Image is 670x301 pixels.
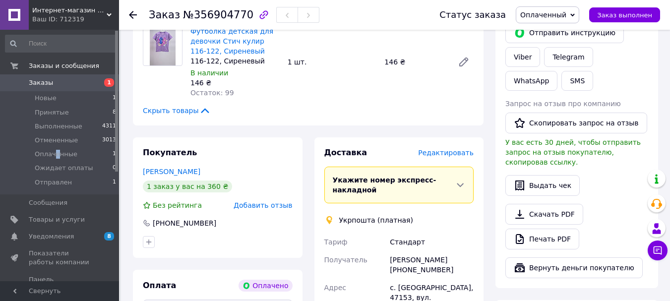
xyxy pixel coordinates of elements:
[29,78,53,87] span: Заказы
[129,10,137,20] div: Вернуться назад
[505,113,647,133] button: Скопировать запрос на отзыв
[113,108,116,117] span: 8
[35,136,78,145] span: Отмененные
[35,108,69,117] span: Принятые
[505,22,624,43] button: Отправить инструкцию
[388,251,476,279] div: [PERSON_NAME] [PHONE_NUMBER]
[35,122,82,131] span: Выполненные
[150,27,176,65] img: Футболка детская для девочки Стич кулир 116-122, Сиреневый
[589,7,660,22] button: Заказ выполнен
[190,78,280,88] div: 146 ₴
[190,69,228,77] span: В наличии
[505,100,621,108] span: Запрос на отзыв про компанию
[29,198,67,207] span: Сообщения
[113,164,116,173] span: 0
[29,232,74,241] span: Уведомления
[183,9,253,21] span: №356904770
[454,52,474,72] a: Редактировать
[505,175,580,196] button: Выдать чек
[505,71,557,91] a: WhatsApp
[113,150,116,159] span: 1
[439,10,506,20] div: Статус заказа
[284,55,381,69] div: 1 шт.
[324,284,346,292] span: Адрес
[190,89,234,97] span: Остаток: 99
[143,148,197,157] span: Покупатель
[505,229,579,249] a: Печать PDF
[324,238,348,246] span: Тариф
[32,15,119,24] div: Ваш ID: 712319
[239,280,292,292] div: Оплачено
[149,9,180,21] span: Заказ
[35,178,72,187] span: Отправлен
[190,27,273,55] a: Футболка детская для девочки Стич кулир 116-122, Сиреневый
[143,281,176,290] span: Оплата
[113,94,116,103] span: 1
[418,149,474,157] span: Редактировать
[35,164,93,173] span: Ожидает оплаты
[505,138,641,166] span: У вас есть 30 дней, чтобы отправить запрос на отзыв покупателю, скопировав ссылку.
[143,168,200,176] a: [PERSON_NAME]
[505,257,643,278] button: Вернуть деньги покупателю
[5,35,117,53] input: Поиск
[520,11,566,19] span: Оплаченный
[143,181,232,192] div: 1 заказ у вас на 360 ₴
[35,94,57,103] span: Новые
[505,47,540,67] a: Viber
[29,275,92,293] span: Панель управления
[505,204,583,225] a: Скачать PDF
[29,249,92,267] span: Показатели работы компании
[380,55,450,69] div: 146 ₴
[324,148,367,157] span: Доставка
[648,241,668,260] button: Чат с покупателем
[104,232,114,241] span: 8
[29,61,99,70] span: Заказы и сообщения
[102,136,116,145] span: 3013
[234,201,292,209] span: Добавить отзыв
[104,78,114,87] span: 1
[190,56,280,66] div: 116-122, Сиреневый
[597,11,652,19] span: Заказ выполнен
[333,176,436,194] span: Укажите номер экспресс-накладной
[143,106,211,116] span: Скрыть товары
[324,256,367,264] span: Получатель
[153,201,202,209] span: Без рейтинга
[35,150,77,159] span: Оплаченные
[152,218,217,228] div: [PHONE_NUMBER]
[544,47,593,67] a: Telegram
[32,6,107,15] span: Интернет-магазин "Mkids"
[561,71,593,91] button: SMS
[113,178,116,187] span: 1
[337,215,416,225] div: Укрпошта (платная)
[102,122,116,131] span: 4311
[29,215,85,224] span: Товары и услуги
[388,233,476,251] div: Стандарт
